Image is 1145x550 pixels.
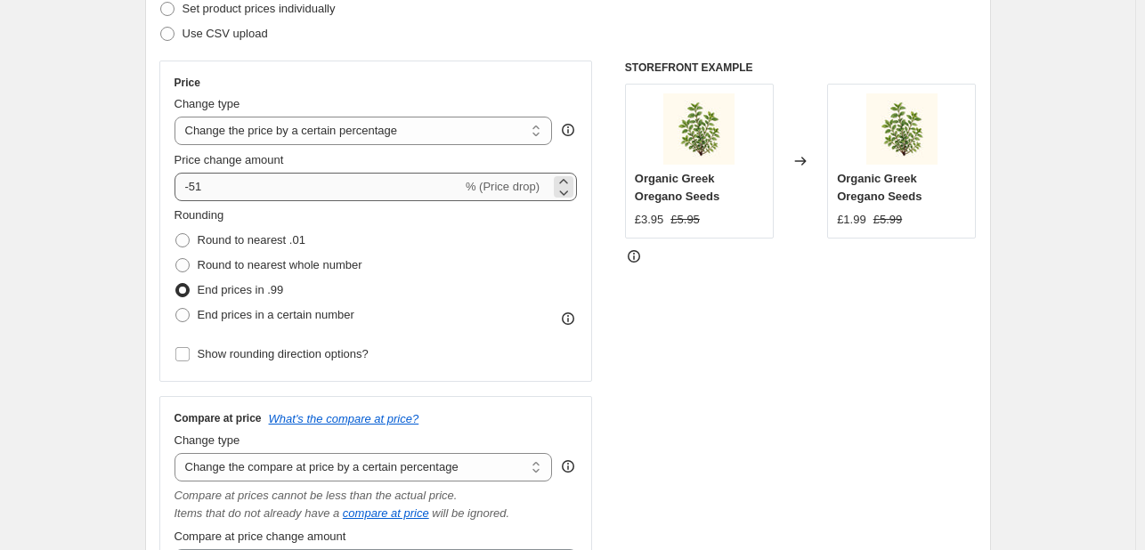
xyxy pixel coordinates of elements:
[175,489,458,502] i: Compare at prices cannot be less than the actual price.
[198,347,369,360] span: Show rounding direction options?
[175,173,462,201] input: -15
[198,258,362,271] span: Round to nearest whole number
[635,211,664,229] div: £3.95
[175,76,200,90] h3: Price
[198,233,305,247] span: Round to nearest .01
[873,211,903,229] strike: £5.99
[175,97,240,110] span: Change type
[198,283,284,296] span: End prices in .99
[183,2,336,15] span: Set product prices individually
[663,93,735,165] img: Vego_Garden-Seeds-Organic_Greek_Oregano_Seeds_80x.jpg
[175,153,284,166] span: Price change amount
[343,506,429,520] button: compare at price
[670,211,700,229] strike: £5.95
[175,433,240,447] span: Change type
[175,506,340,520] i: Items that do not already have a
[269,412,419,425] button: What's the compare at price?
[635,172,719,203] span: Organic Greek Oregano Seeds
[432,506,509,520] i: will be ignored.
[175,411,262,425] h3: Compare at price
[466,180,540,193] span: % (Price drop)
[559,121,577,139] div: help
[866,93,938,165] img: Vego_Garden-Seeds-Organic_Greek_Oregano_Seeds_80x.jpg
[837,211,866,229] div: £1.99
[175,208,224,222] span: Rounding
[837,172,922,203] span: Organic Greek Oregano Seeds
[559,457,577,475] div: help
[625,61,977,75] h6: STOREFRONT EXAMPLE
[198,308,354,321] span: End prices in a certain number
[175,530,346,543] span: Compare at price change amount
[183,27,268,40] span: Use CSV upload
